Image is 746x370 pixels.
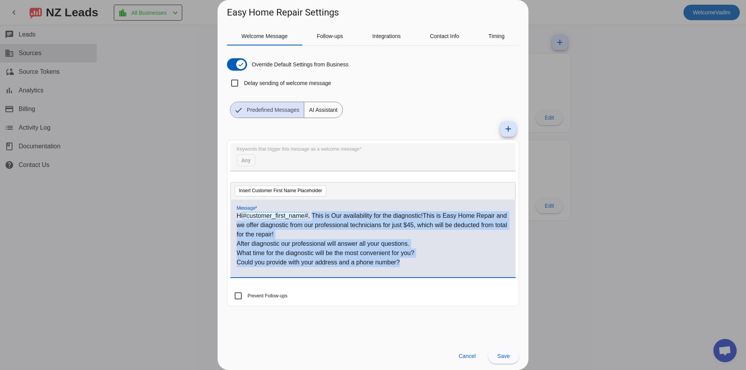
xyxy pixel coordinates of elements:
[242,102,304,118] span: Predefined Messages
[372,33,401,39] span: Integrations
[242,33,288,39] span: Welcome Message
[227,6,339,19] h1: Easy Home Repair Settings
[488,348,519,364] button: Save
[242,79,331,87] label: Delay sending of welcome message
[250,61,349,68] label: Override Default Settings from Business
[235,186,326,196] button: Insert Customer First Name Placeholder
[304,102,342,118] span: AI Assistant
[430,33,459,39] span: Contact Info
[237,147,359,152] mat-label: Keywords that trigger this message as a welcome message
[504,124,513,134] mat-icon: add
[237,239,509,248] p: After diagnostic our professional will answer all your questions.
[237,211,509,239] p: Hi , This is Our availability for the diagnostic!This is Easy Home Repair and we offer diagnostic...
[497,353,510,359] span: Save
[246,292,288,300] label: Prevent Follow-ups
[458,353,476,359] span: Cancel
[317,33,343,39] span: Follow-ups
[488,33,505,39] span: Timing
[237,248,509,258] p: What time for the diagnostic will be the most convenient for you?
[237,258,509,267] p: Could you provide with your address and a phone number?
[452,348,482,364] button: Cancel
[242,212,308,219] span: #customer_first_name#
